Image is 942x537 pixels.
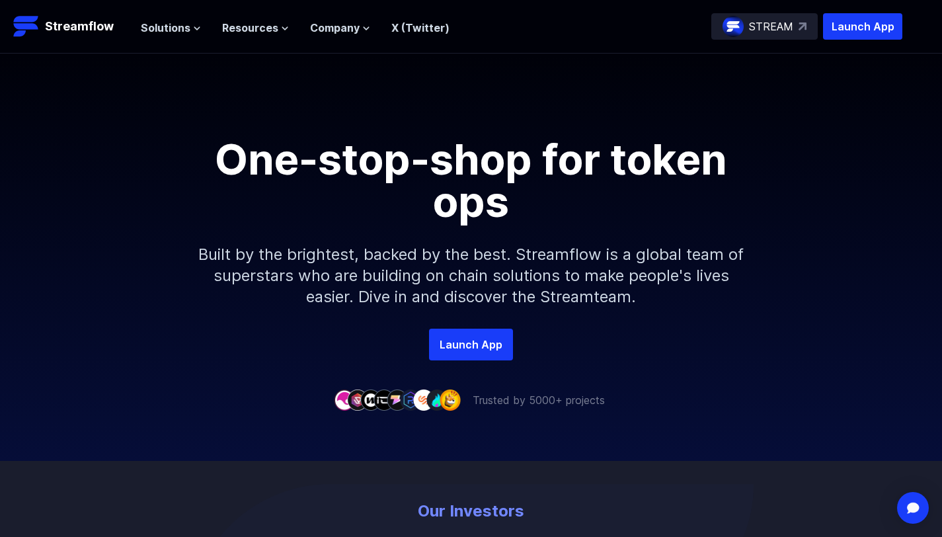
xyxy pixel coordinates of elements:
[310,20,360,36] span: Company
[13,13,128,40] a: Streamflow
[347,390,368,410] img: company-2
[222,20,289,36] button: Resources
[174,138,769,223] h1: One-stop-shop for token ops
[897,492,929,524] div: Open Intercom Messenger
[413,390,434,410] img: company-7
[723,16,744,37] img: streamflow-logo-circle.png
[429,329,513,360] a: Launch App
[440,390,461,410] img: company-9
[45,17,114,36] p: Streamflow
[400,390,421,410] img: company-6
[749,19,793,34] p: STREAM
[360,390,381,410] img: company-3
[222,20,278,36] span: Resources
[187,223,756,329] p: Built by the brightest, backed by the best. Streamflow is a global team of superstars who are bui...
[373,390,395,410] img: company-4
[711,13,818,40] a: STREAM
[426,390,448,410] img: company-8
[473,392,605,408] p: Trusted by 5000+ projects
[310,20,370,36] button: Company
[387,390,408,410] img: company-5
[141,20,190,36] span: Solutions
[13,13,40,40] img: Streamflow Logo
[391,21,450,34] a: X (Twitter)
[334,390,355,410] img: company-1
[141,20,201,36] button: Solutions
[823,13,902,40] button: Launch App
[799,22,806,30] img: top-right-arrow.svg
